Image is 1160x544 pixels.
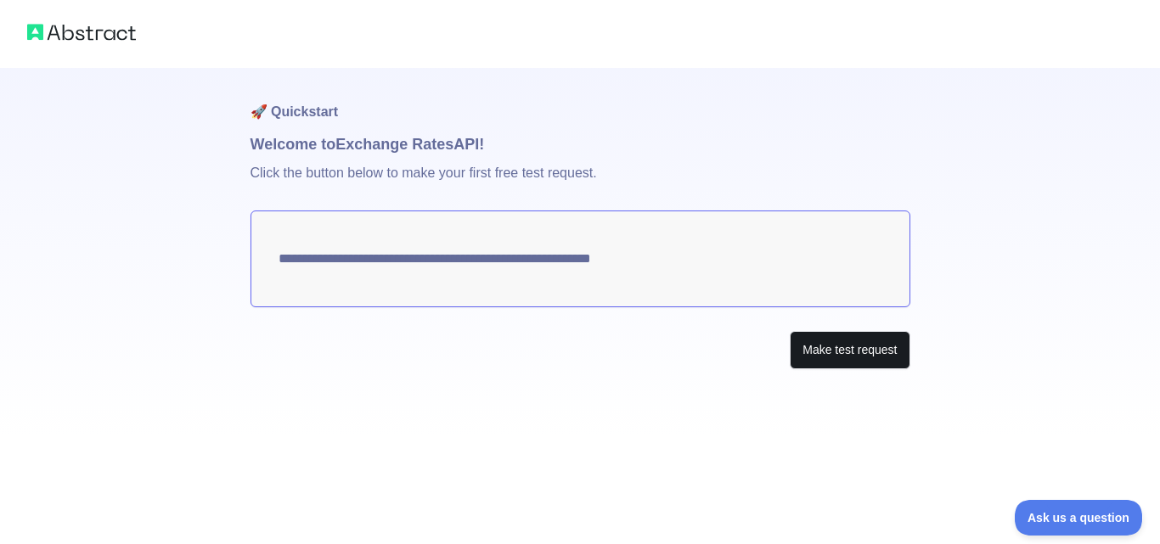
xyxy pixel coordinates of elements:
img: Abstract logo [27,20,136,44]
button: Make test request [790,331,909,369]
iframe: Toggle Customer Support [1015,500,1143,536]
p: Click the button below to make your first free test request. [251,156,910,210]
h1: 🚀 Quickstart [251,68,910,132]
h1: Welcome to Exchange Rates API! [251,132,910,156]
